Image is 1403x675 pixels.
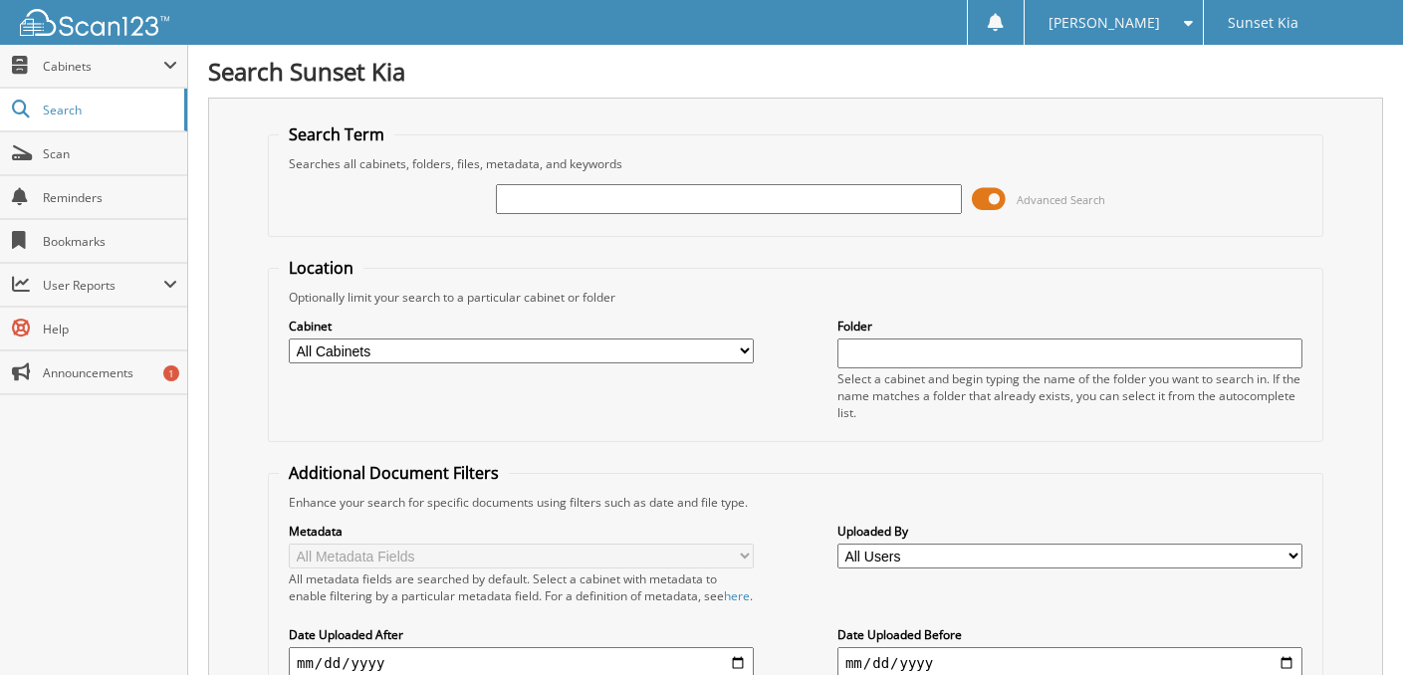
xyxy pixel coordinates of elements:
span: Sunset Kia [1228,17,1298,29]
div: All metadata fields are searched by default. Select a cabinet with metadata to enable filtering b... [289,570,754,604]
span: Scan [43,145,177,162]
span: User Reports [43,277,163,294]
label: Date Uploaded After [289,626,754,643]
legend: Search Term [279,123,394,145]
span: Announcements [43,364,177,381]
label: Cabinet [289,318,754,335]
span: Reminders [43,189,177,206]
div: Searches all cabinets, folders, files, metadata, and keywords [279,155,1312,172]
div: 1 [163,365,179,381]
label: Uploaded By [837,523,1302,540]
span: Advanced Search [1017,192,1105,207]
legend: Additional Document Filters [279,462,509,484]
div: Optionally limit your search to a particular cabinet or folder [279,289,1312,306]
h1: Search Sunset Kia [208,55,1383,88]
label: Date Uploaded Before [837,626,1302,643]
div: Enhance your search for specific documents using filters such as date and file type. [279,494,1312,511]
span: [PERSON_NAME] [1049,17,1160,29]
label: Folder [837,318,1302,335]
span: Cabinets [43,58,163,75]
span: Help [43,321,177,337]
legend: Location [279,257,363,279]
img: scan123-logo-white.svg [20,9,169,36]
a: here [724,587,750,604]
label: Metadata [289,523,754,540]
span: Bookmarks [43,233,177,250]
span: Search [43,102,174,118]
div: Select a cabinet and begin typing the name of the folder you want to search in. If the name match... [837,370,1302,421]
